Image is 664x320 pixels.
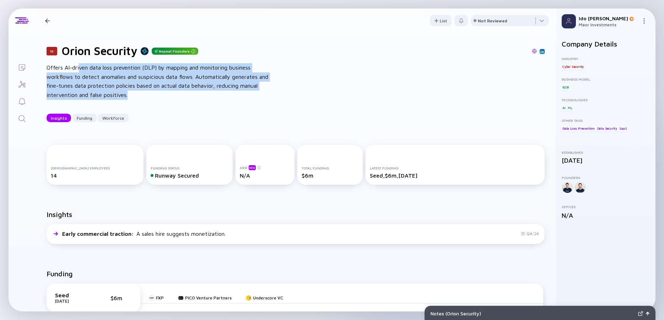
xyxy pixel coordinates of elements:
[240,172,290,179] div: N/A
[47,47,57,55] div: 15
[246,295,283,300] a: Underscore VC
[72,114,97,122] button: Funding
[646,312,649,315] img: Open Notes
[562,118,650,123] div: Other Tags
[61,44,137,58] h1: Orion Security
[431,310,635,316] div: Notes ( Orion Security )
[151,172,228,179] div: Runway Secured
[9,92,35,109] a: Reminders
[370,172,540,179] div: Seed, $6m, [DATE]
[540,50,544,53] img: Orion Security Linkedin Page
[562,77,650,81] div: Business Model
[532,49,537,54] img: Orion Security Website
[302,172,358,179] div: $6m
[47,113,71,124] div: Insights
[370,166,540,170] div: Latest Funding
[619,125,627,132] div: SaaS
[240,165,290,170] div: ARR
[9,109,35,126] a: Search
[562,56,650,61] div: Industry
[62,230,135,237] span: Early commercial traction :
[596,125,618,132] div: Data Security
[562,104,566,111] div: AI
[567,104,573,111] div: ML
[55,298,91,304] div: [DATE]
[562,83,569,91] div: B2B
[156,295,164,300] div: FXP
[178,295,232,300] a: PICO Venture Partners
[521,231,539,236] div: Q4/24
[562,175,650,180] div: Founders
[638,311,643,316] img: Expand Notes
[579,22,638,27] div: Maor Investments
[430,15,452,26] button: List
[51,166,139,170] div: [DEMOGRAPHIC_DATA] Employees
[9,58,35,75] a: Lists
[562,212,650,219] div: N/A
[562,157,650,164] div: [DATE]
[562,63,584,70] div: Cyber Security
[149,295,164,300] a: FXP
[562,205,650,209] div: Offices
[152,48,198,55] div: Repeat Founders
[55,292,91,298] div: Seed
[47,63,274,99] div: Offers AI-driven data loss prevention (DLP) by mapping and monitoring business workflows to detec...
[562,150,650,154] div: Established
[98,113,129,124] div: Workforce
[47,114,71,122] button: Insights
[98,114,129,122] button: Workforce
[51,172,139,179] div: 14
[562,40,650,48] h2: Company Details
[478,18,507,23] div: Not Reviewed
[47,270,73,278] h2: Funding
[562,125,595,132] div: Data Loss Prevention
[562,14,576,28] img: Profile Picture
[47,210,72,218] h2: Insights
[72,113,97,124] div: Funding
[9,75,35,92] a: Investor Map
[110,295,132,301] div: $6m
[151,166,228,170] div: Funding Status
[185,295,232,300] div: PICO Venture Partners
[579,15,638,21] div: Ido [PERSON_NAME]
[62,230,226,237] div: A sales hire suggests monetization.
[302,166,358,170] div: Total Funding
[249,165,256,170] div: beta
[562,98,650,102] div: Technologies
[253,295,283,300] div: Underscore VC
[641,18,647,24] img: Menu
